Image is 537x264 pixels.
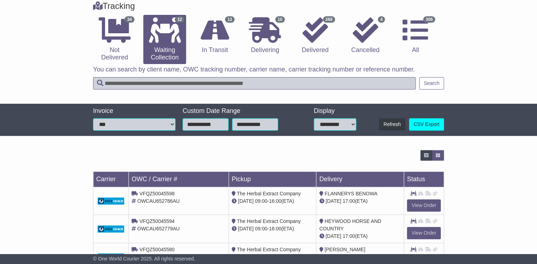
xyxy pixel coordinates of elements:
[238,226,254,231] span: [DATE]
[238,198,254,204] span: [DATE]
[139,247,175,252] span: VFQZ50045580
[139,191,175,196] span: VFQZ50045598
[319,218,381,231] span: HEYWOOD HORSE AND COUNTRY
[294,15,337,57] a: 268 Delivered
[93,66,444,74] p: You can search by client name, OWC tracking number, carrier name, carrier tracking number or refe...
[139,218,175,224] span: VFQZ50045594
[407,199,441,212] a: View Order
[269,226,281,231] span: 16:00
[225,16,235,23] span: 12
[378,16,385,23] span: 4
[93,256,195,262] span: © One World Courier 2025. All rights reserved.
[193,15,236,57] a: 12 In Transit
[243,15,287,57] a: 10 Delivering
[319,233,401,240] div: (ETA)
[98,253,124,260] img: GetCarrierServiceDarkLogo
[342,233,355,239] span: 17:00
[232,225,313,233] div: - (ETA)
[379,118,405,131] button: Refresh
[137,198,180,204] span: OWCAU652786AU
[344,15,387,57] a: 4 Cancelled
[255,226,267,231] span: 09:00
[409,118,444,131] a: CSV Export
[319,197,401,205] div: (ETA)
[269,198,281,204] span: 16:00
[323,16,335,23] span: 268
[324,191,377,196] span: FLANNERYS BENOWA
[93,172,129,187] td: Carrier
[423,16,435,23] span: 306
[232,253,313,261] div: - (ETA)
[407,227,441,239] a: View Order
[98,197,124,205] img: GetCarrierServiceDarkLogo
[175,16,184,23] span: 12
[125,16,134,23] span: 34
[325,198,341,204] span: [DATE]
[404,172,444,187] td: Status
[93,15,136,64] a: 34 Not Delivered
[316,172,404,187] td: Delivery
[237,218,301,224] span: The Herbal Extract Company
[93,107,175,115] div: Invoice
[183,107,295,115] div: Custom Date Range
[255,198,267,204] span: 09:00
[237,247,301,252] span: The Herbal Extract Company
[275,16,285,23] span: 10
[89,1,447,11] div: Tracking
[229,172,316,187] td: Pickup
[324,247,365,252] span: [PERSON_NAME]
[129,172,229,187] td: OWC / Carrier #
[342,198,355,204] span: 17:00
[143,15,186,64] a: 12 Waiting Collection
[394,15,437,57] a: 306 All
[137,226,180,231] span: OWCAU652779AU
[314,107,357,115] div: Display
[325,233,341,239] span: [DATE]
[237,191,301,196] span: The Herbal Extract Company
[232,197,313,205] div: - (ETA)
[419,77,444,90] button: Search
[319,253,401,261] div: (ETA)
[98,225,124,233] img: GetCarrierServiceDarkLogo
